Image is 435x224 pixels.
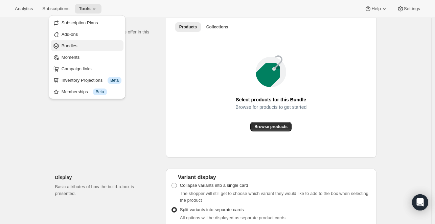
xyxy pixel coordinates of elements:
[180,215,285,220] span: All options will be displayed as separate product cards
[180,191,368,203] span: The shopper will still get to choose which variant they would like to add to the box when selecti...
[179,24,197,30] span: Products
[180,207,244,212] span: Split variants into separate cards
[110,78,119,83] span: Beta
[62,77,121,84] div: Inventory Projections
[15,6,33,11] span: Analytics
[75,4,101,14] button: Tools
[62,20,98,25] span: Subscription Plans
[235,102,306,112] span: Browse for products to get started
[42,6,69,11] span: Subscriptions
[254,124,288,129] span: Browse products
[51,17,123,28] button: Subscription Plans
[11,4,37,14] button: Analytics
[38,4,73,14] button: Subscriptions
[51,63,123,74] button: Campaign links
[62,43,77,48] span: Bundles
[236,95,306,104] span: Select products for this Bundle
[404,6,420,11] span: Settings
[51,40,123,51] button: Bundles
[171,174,371,181] div: Variant display
[393,4,424,14] button: Settings
[371,6,381,11] span: Help
[51,52,123,63] button: Moments
[206,24,228,30] span: Collections
[55,183,155,197] p: Basic attributes of how the build-a-box is presented.
[62,32,78,37] span: Add-ons
[51,29,123,40] button: Add-ons
[96,89,104,95] span: Beta
[79,6,91,11] span: Tools
[62,66,92,71] span: Campaign links
[51,75,123,85] button: Inventory Projections
[250,122,292,131] button: Browse products
[62,89,121,95] div: Memberships
[51,86,123,97] button: Memberships
[62,55,79,60] span: Moments
[180,183,248,188] span: Collapse variants into a single card
[55,174,155,181] h2: Display
[412,194,428,210] div: Open Intercom Messenger
[361,4,391,14] button: Help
